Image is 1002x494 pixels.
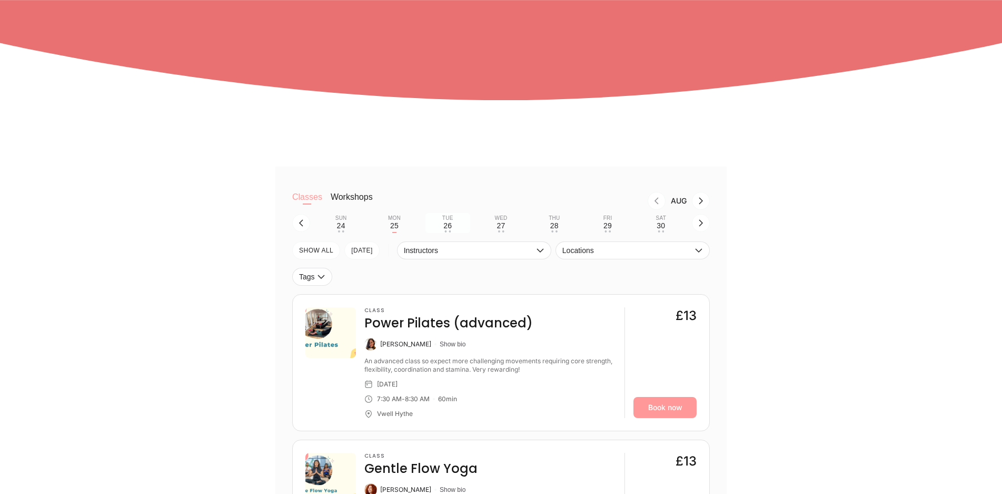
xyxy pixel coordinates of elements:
[388,215,401,221] div: Mon
[377,395,402,403] div: 7:30 AM
[443,221,452,230] div: 26
[656,215,666,221] div: Sat
[364,307,533,314] h3: Class
[498,230,504,233] div: • •
[402,395,405,403] div: -
[338,230,344,233] div: • •
[551,230,558,233] div: • •
[331,192,373,213] button: Workshops
[380,486,431,494] div: [PERSON_NAME]
[299,273,315,281] span: Tags
[442,215,453,221] div: Tue
[550,221,559,230] div: 28
[292,192,322,213] button: Classes
[292,268,332,286] button: Tags
[335,215,347,221] div: Sun
[657,221,665,230] div: 30
[444,230,451,233] div: • •
[397,241,551,259] button: Instructors
[337,221,345,230] div: 24
[377,410,413,418] div: Vwell Hythe
[666,197,692,205] div: Month Aug
[658,230,664,233] div: • •
[364,338,377,351] img: Kate Arnold
[380,340,431,348] div: [PERSON_NAME]
[692,192,710,210] button: Next month, Sep
[440,340,465,348] button: Show bio
[377,380,398,389] div: [DATE]
[603,215,612,221] div: Fri
[633,397,697,418] a: Book now
[497,221,505,230] div: 27
[676,453,697,470] div: £13
[364,357,616,374] div: An advanced class so expect more challenging movements requiring core strength, flexibility, coor...
[438,395,457,403] div: 60 min
[305,307,356,358] img: de308265-3e9d-4747-ba2f-d825c0cdbde0.png
[676,307,697,324] div: £13
[292,241,340,259] button: SHOW All
[562,246,692,255] span: Locations
[390,221,399,230] div: 25
[604,230,611,233] div: • •
[364,460,478,477] h4: Gentle Flow Yoga
[494,215,507,221] div: Wed
[364,453,478,459] h3: Class
[440,486,465,494] button: Show bio
[603,221,612,230] div: 29
[648,192,666,210] button: Previous month, Jul
[555,241,710,259] button: Locations
[404,246,534,255] span: Instructors
[364,315,533,332] h4: Power Pilates (advanced)
[390,192,710,210] nav: Month switch
[344,241,380,259] button: [DATE]
[549,215,560,221] div: Thu
[405,395,430,403] div: 8:30 AM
